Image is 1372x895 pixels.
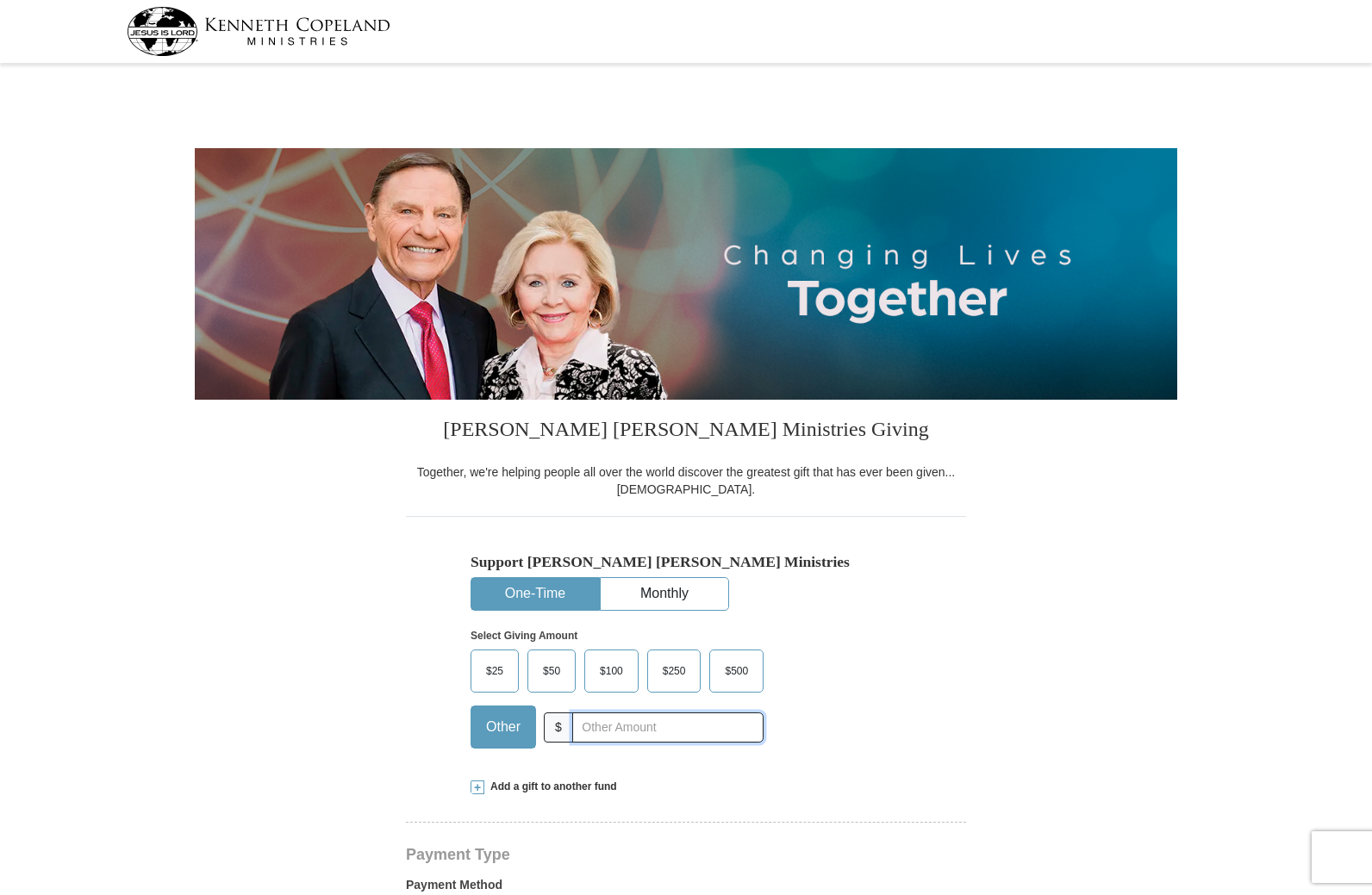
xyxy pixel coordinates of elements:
button: One-Time [471,578,599,610]
input: Other Amount [572,712,764,743]
h3: [PERSON_NAME] [PERSON_NAME] Ministries Giving [406,400,966,463]
span: Other [477,714,529,740]
h5: Support [PERSON_NAME] [PERSON_NAME] Ministries [471,553,901,571]
img: kcm-header-logo.svg [127,7,390,56]
span: $500 [716,658,757,684]
div: Together, we're helping people all over the world discover the greatest gift that has ever been g... [406,463,966,498]
strong: Select Giving Amount [471,630,577,642]
h4: Payment Type [406,848,966,861]
button: Monthly [601,578,728,610]
span: $50 [534,658,569,684]
span: $ [544,712,573,743]
span: Add a gift to another fund [484,780,617,794]
span: $25 [477,658,512,684]
span: $100 [591,658,632,684]
span: $250 [654,658,695,684]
